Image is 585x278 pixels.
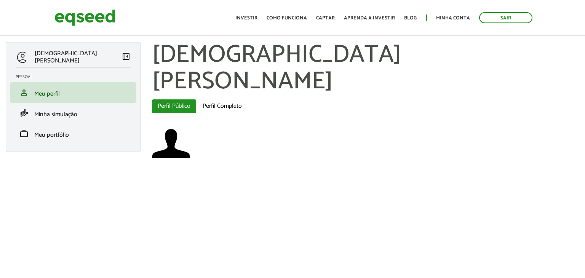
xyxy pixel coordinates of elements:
[404,16,417,21] a: Blog
[54,8,115,28] img: EqSeed
[152,99,196,113] a: Perfil Público
[35,50,121,64] p: [DEMOGRAPHIC_DATA][PERSON_NAME]
[197,99,248,113] a: Perfil Completo
[235,16,257,21] a: Investir
[19,109,29,118] span: finance_mode
[19,88,29,97] span: person
[152,42,579,96] h1: [DEMOGRAPHIC_DATA][PERSON_NAME]
[121,52,131,62] a: Colapsar menu
[152,125,190,163] a: Ver perfil do usuário.
[121,52,131,61] span: left_panel_close
[436,16,470,21] a: Minha conta
[316,16,335,21] a: Captar
[479,12,532,23] a: Sair
[34,109,77,120] span: Minha simulação
[16,129,131,138] a: workMeu portfólio
[16,109,131,118] a: finance_modeMinha simulação
[152,125,190,163] img: Foto de Christian Vitiello
[34,130,69,140] span: Meu portfólio
[10,123,136,144] li: Meu portfólio
[16,88,131,97] a: personMeu perfil
[34,89,60,99] span: Meu perfil
[344,16,395,21] a: Aprenda a investir
[19,129,29,138] span: work
[10,82,136,103] li: Meu perfil
[10,103,136,123] li: Minha simulação
[16,75,136,79] h2: Pessoal
[267,16,307,21] a: Como funciona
